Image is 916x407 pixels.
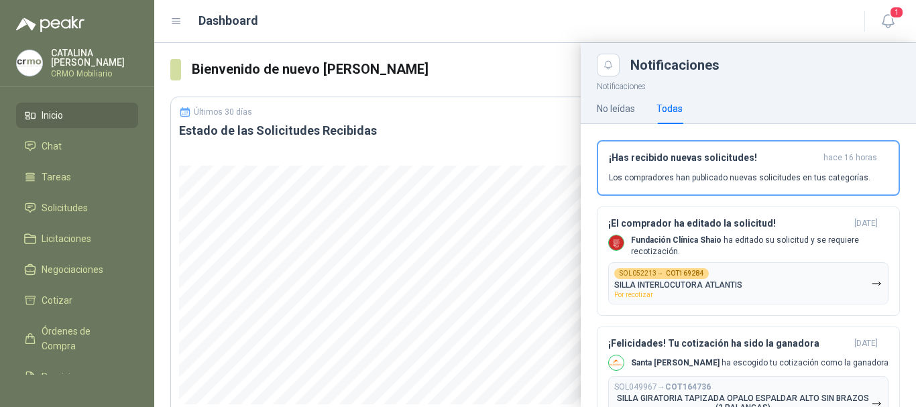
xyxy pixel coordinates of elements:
a: Órdenes de Compra [16,318,138,359]
h3: ¡El comprador ha editado la solicitud! [608,218,849,229]
span: 1 [889,6,904,19]
p: Notificaciones [581,76,916,93]
span: hace 16 horas [823,152,877,164]
div: Todas [656,101,683,116]
button: 1 [876,9,900,34]
b: Fundación Clínica Shaio [631,235,722,245]
span: Chat [42,139,62,154]
button: ¡El comprador ha editado la solicitud![DATE] Company LogoFundación Clínica Shaio ha editado su so... [597,207,900,316]
a: Chat [16,133,138,159]
span: Licitaciones [42,231,91,246]
p: SILLA INTERLOCUTORA ATLANTIS [614,280,742,290]
img: Company Logo [17,50,42,76]
b: COT169284 [666,270,703,277]
span: Remisiones [42,369,91,384]
h3: ¡Has recibido nuevas solicitudes! [609,152,818,164]
span: Negociaciones [42,262,103,277]
div: No leídas [597,101,635,116]
span: Órdenes de Compra [42,324,125,353]
h3: ¡Felicidades! Tu cotización ha sido la ganadora [608,338,849,349]
p: ha escogido tu cotización como la ganadora [631,357,889,369]
div: Notificaciones [630,58,900,72]
span: Tareas [42,170,71,184]
span: [DATE] [854,218,878,229]
div: SOL052213 → [614,268,709,279]
p: SOL049967 → [614,382,711,392]
button: SOL052213→COT169284SILLA INTERLOCUTORA ATLANTISPor recotizar [608,262,889,304]
p: CRMO Mobiliario [51,70,138,78]
span: Por recotizar [614,291,653,298]
p: CATALINA [PERSON_NAME] [51,48,138,67]
img: Company Logo [609,355,624,370]
h1: Dashboard [198,11,258,30]
a: Negociaciones [16,257,138,282]
a: Licitaciones [16,226,138,251]
p: Los compradores han publicado nuevas solicitudes en tus categorías. [609,172,870,184]
a: Remisiones [16,364,138,390]
span: [DATE] [854,338,878,349]
b: Santa [PERSON_NAME] [631,358,720,367]
b: COT164736 [665,382,711,392]
a: Solicitudes [16,195,138,221]
span: Cotizar [42,293,72,308]
span: Inicio [42,108,63,123]
a: Inicio [16,103,138,128]
img: Logo peakr [16,16,84,32]
a: Cotizar [16,288,138,313]
span: Solicitudes [42,200,88,215]
p: ha editado su solicitud y se requiere recotización. [631,235,889,257]
button: ¡Has recibido nuevas solicitudes!hace 16 horas Los compradores han publicado nuevas solicitudes e... [597,140,900,196]
a: Tareas [16,164,138,190]
button: Close [597,54,620,76]
img: Company Logo [609,235,624,250]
